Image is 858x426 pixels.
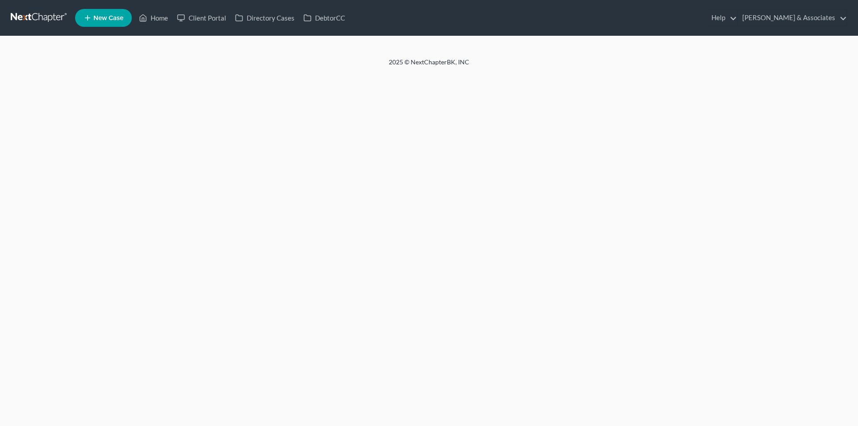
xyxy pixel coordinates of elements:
[231,10,299,26] a: Directory Cases
[707,10,737,26] a: Help
[738,10,847,26] a: [PERSON_NAME] & Associates
[172,10,231,26] a: Client Portal
[75,9,132,27] new-legal-case-button: New Case
[135,10,172,26] a: Home
[174,58,684,74] div: 2025 © NextChapterBK, INC
[299,10,349,26] a: DebtorCC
